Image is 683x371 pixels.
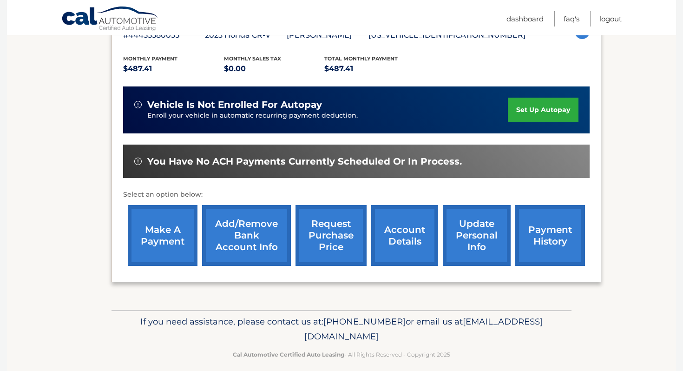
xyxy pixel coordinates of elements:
a: Add/Remove bank account info [202,205,291,266]
a: account details [371,205,438,266]
a: request purchase price [296,205,367,266]
a: FAQ's [564,11,579,26]
span: Monthly sales Tax [224,55,281,62]
p: $487.41 [123,62,224,75]
span: Total Monthly Payment [324,55,398,62]
a: Cal Automotive [61,6,159,33]
p: [PERSON_NAME] [287,29,368,42]
a: Dashboard [506,11,544,26]
a: payment history [515,205,585,266]
p: Select an option below: [123,189,590,200]
p: $0.00 [224,62,325,75]
span: vehicle is not enrolled for autopay [147,99,322,111]
span: Monthly Payment [123,55,177,62]
a: make a payment [128,205,197,266]
strong: Cal Automotive Certified Auto Leasing [233,351,344,358]
a: update personal info [443,205,511,266]
a: Logout [599,11,622,26]
p: 2023 Honda CR-V [205,29,287,42]
span: You have no ACH payments currently scheduled or in process. [147,156,462,167]
p: #44455580035 [123,29,205,42]
p: - All Rights Reserved - Copyright 2025 [118,350,565,359]
p: If you need assistance, please contact us at: or email us at [118,314,565,344]
img: alert-white.svg [134,158,142,165]
img: alert-white.svg [134,101,142,108]
span: [EMAIL_ADDRESS][DOMAIN_NAME] [304,316,543,342]
p: [US_VEHICLE_IDENTIFICATION_NUMBER] [368,29,525,42]
p: $487.41 [324,62,425,75]
a: set up autopay [508,98,578,122]
p: Enroll your vehicle in automatic recurring payment deduction. [147,111,508,121]
span: [PHONE_NUMBER] [323,316,406,327]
